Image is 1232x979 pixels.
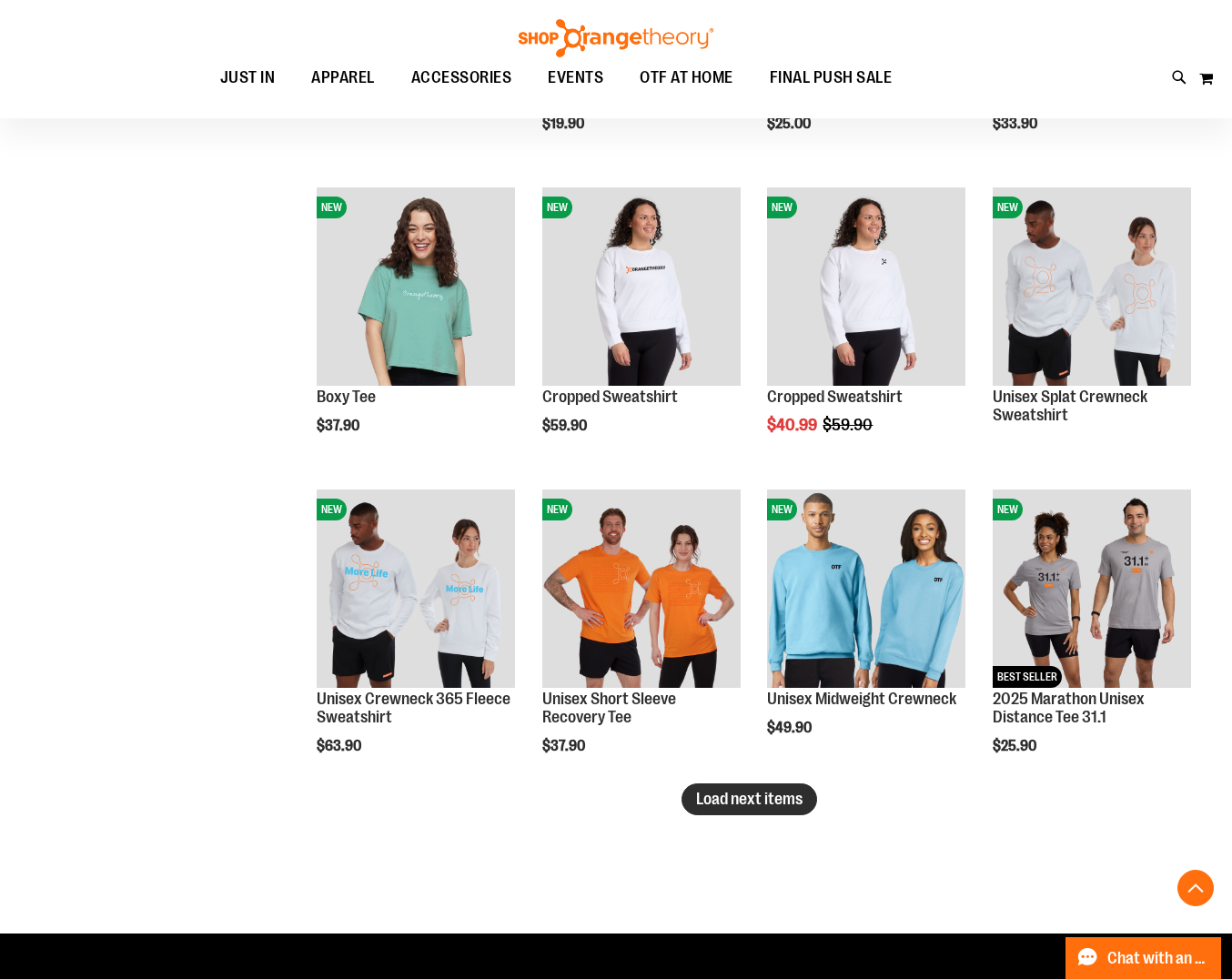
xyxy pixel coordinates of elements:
span: $33.90 [993,116,1040,132]
img: Unisex Short Sleeve Recovery Tee [542,489,741,688]
span: $37.90 [542,738,588,754]
span: EVENTS [548,57,603,98]
div: product [308,178,524,480]
span: $37.90 [317,418,362,434]
button: Chat with an Expert [1065,937,1222,979]
div: product [984,178,1200,452]
img: Boxy Tee [317,187,515,386]
a: Boxy TeeNEW [317,187,515,389]
span: Load next items [696,790,803,808]
img: Unisex Midweight Crewneck [767,489,965,688]
img: Front of 2024 Q3 Balanced Basic Womens Cropped Sweatshirt [542,187,741,386]
span: NEW [317,499,347,520]
a: Unisex Midweight CrewneckNEW [767,489,965,691]
span: NEW [767,499,797,520]
img: 2025 Marathon Unisex Distance Tee 31.1 [993,489,1191,688]
span: $59.90 [823,416,875,434]
span: NEW [993,499,1023,520]
span: $25.00 [767,116,813,132]
span: $19.90 [542,116,587,132]
img: Unisex Crewneck 365 Fleece Sweatshirt [317,489,515,688]
span: NEW [317,197,347,218]
span: $49.90 [767,720,814,736]
div: product [758,178,974,480]
a: Cropped Sweatshirt [542,388,678,406]
div: product [533,480,750,800]
img: Unisex Splat Crewneck Sweatshirt [993,187,1191,386]
a: Unisex Short Sleeve Recovery TeeNEW [542,489,741,691]
span: OTF AT HOME [640,57,733,98]
span: ACCESSORIES [411,57,512,98]
span: $59.90 [542,418,590,434]
a: Unisex Crewneck 365 Fleece SweatshirtNEW [317,489,515,691]
a: 2025 Marathon Unisex Distance Tee 31.1NEWBEST SELLER [993,489,1191,691]
a: Front facing view of Cropped SweatshirtNEW [767,187,965,389]
div: product [984,480,1200,800]
a: Unisex Midweight Crewneck [767,690,956,708]
span: BEST SELLER [993,666,1062,688]
a: Unisex Crewneck 365 Fleece Sweatshirt [317,690,510,726]
button: Back To Top [1177,870,1214,906]
span: NEW [767,197,797,218]
a: Cropped Sweatshirt [767,388,903,406]
span: Chat with an Expert [1107,950,1210,967]
a: Unisex Splat Crewneck Sweatshirt [993,388,1147,424]
span: NEW [993,197,1023,218]
a: 2025 Marathon Unisex Distance Tee 31.1 [993,690,1145,726]
a: Unisex Short Sleeve Recovery Tee [542,690,676,726]
span: $40.99 [767,416,820,434]
span: NEW [542,499,572,520]
a: Front of 2024 Q3 Balanced Basic Womens Cropped SweatshirtNEW [542,187,741,389]
span: APPAREL [311,57,375,98]
span: FINAL PUSH SALE [770,57,893,98]
span: NEW [542,197,572,218]
div: product [533,178,750,480]
img: Front facing view of Cropped Sweatshirt [767,187,965,386]
div: product [758,480,974,782]
a: Boxy Tee [317,388,376,406]
a: Unisex Splat Crewneck SweatshirtNEW [993,187,1191,389]
span: $25.90 [993,738,1039,754]
img: Shop Orangetheory [516,19,716,57]
button: Load next items [682,783,817,815]
span: $63.90 [317,738,364,754]
span: JUST IN [220,57,276,98]
div: product [308,480,524,800]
